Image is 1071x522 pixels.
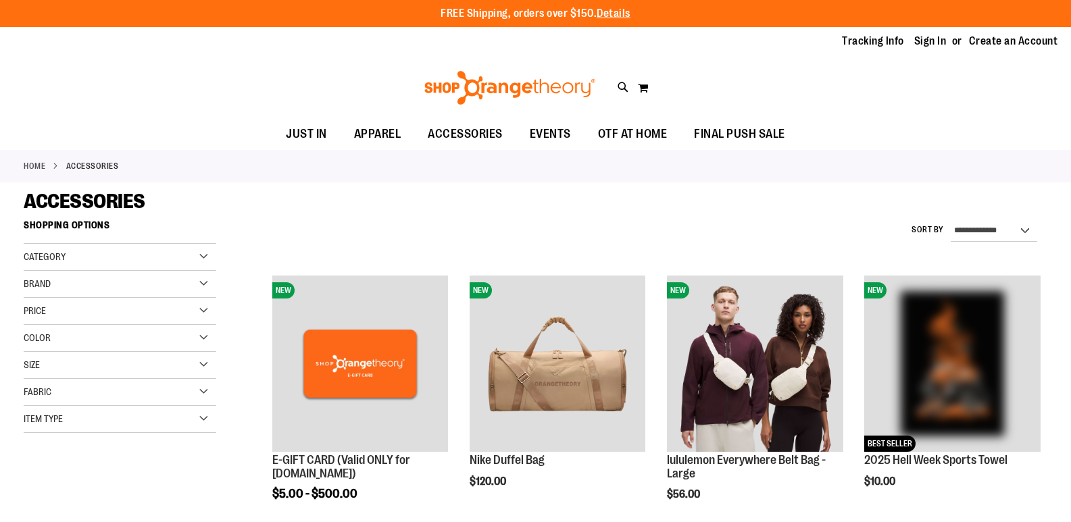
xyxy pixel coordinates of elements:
[914,34,947,49] a: Sign In
[864,436,916,452] span: BEST SELLER
[530,119,571,149] span: EVENTS
[272,276,449,452] img: E-GIFT CARD (Valid ONLY for ShopOrangetheory.com)
[597,7,630,20] a: Details
[463,269,653,521] div: product
[24,413,63,424] span: Item Type
[667,453,826,480] a: lululemon Everywhere Belt Bag - Large
[470,475,508,488] span: $120.00
[470,453,545,467] a: Nike Duffel Bag
[857,269,1047,521] div: product
[598,119,668,149] span: OTF AT HOME
[667,276,843,452] img: lululemon Everywhere Belt Bag - Large
[24,278,51,289] span: Brand
[864,276,1041,452] img: OTF 2025 Hell Week Event Retail
[470,282,492,298] span: NEW
[422,71,597,105] img: Shop Orangetheory
[24,251,66,262] span: Category
[864,453,1007,467] a: 2025 Hell Week Sports Towel
[470,276,646,454] a: Nike Duffel BagNEW
[428,119,503,149] span: ACCESSORIES
[24,332,51,343] span: Color
[272,119,341,150] a: JUST IN
[286,119,327,149] span: JUST IN
[24,386,51,397] span: Fabric
[680,119,799,150] a: FINAL PUSH SALE
[441,6,630,22] p: FREE Shipping, orders over $150.
[667,276,843,454] a: lululemon Everywhere Belt Bag - LargeNEW
[842,34,904,49] a: Tracking Info
[272,453,410,480] a: E-GIFT CARD (Valid ONLY for [DOMAIN_NAME])
[694,119,785,149] span: FINAL PUSH SALE
[354,119,401,149] span: APPAREL
[272,282,295,298] span: NEW
[667,282,689,298] span: NEW
[24,213,216,244] strong: Shopping Options
[516,119,584,150] a: EVENTS
[864,475,897,488] span: $10.00
[470,276,646,452] img: Nike Duffel Bag
[66,160,119,172] strong: ACCESSORIES
[272,487,357,500] span: $5.00 - $500.00
[341,119,415,150] a: APPAREL
[969,34,1058,49] a: Create an Account
[912,224,944,236] label: Sort By
[272,276,449,454] a: E-GIFT CARD (Valid ONLY for ShopOrangetheory.com)NEW
[24,160,45,172] a: Home
[414,119,516,149] a: ACCESSORIES
[24,190,145,213] span: ACCESSORIES
[584,119,681,150] a: OTF AT HOME
[864,282,887,298] span: NEW
[667,488,702,500] span: $56.00
[24,305,46,316] span: Price
[864,276,1041,454] a: OTF 2025 Hell Week Event RetailNEWBEST SELLER
[24,359,40,370] span: Size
